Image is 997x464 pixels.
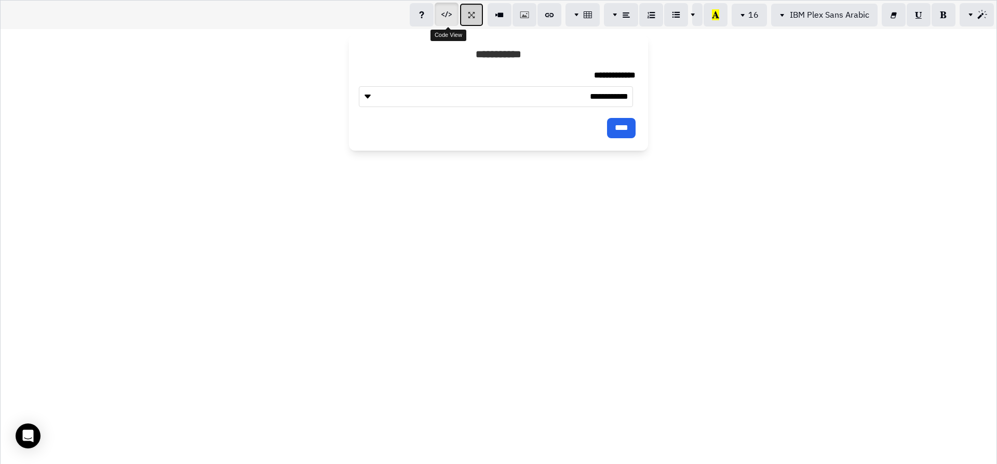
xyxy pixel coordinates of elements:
button: IBM Plex Sans Arabic [771,4,878,26]
span: 16 [748,9,759,21]
div: Code View [430,30,466,41]
button: 16 [732,4,767,26]
div: Open Intercom Messenger [16,423,41,448]
span: IBM Plex Sans Arabic [790,9,869,21]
